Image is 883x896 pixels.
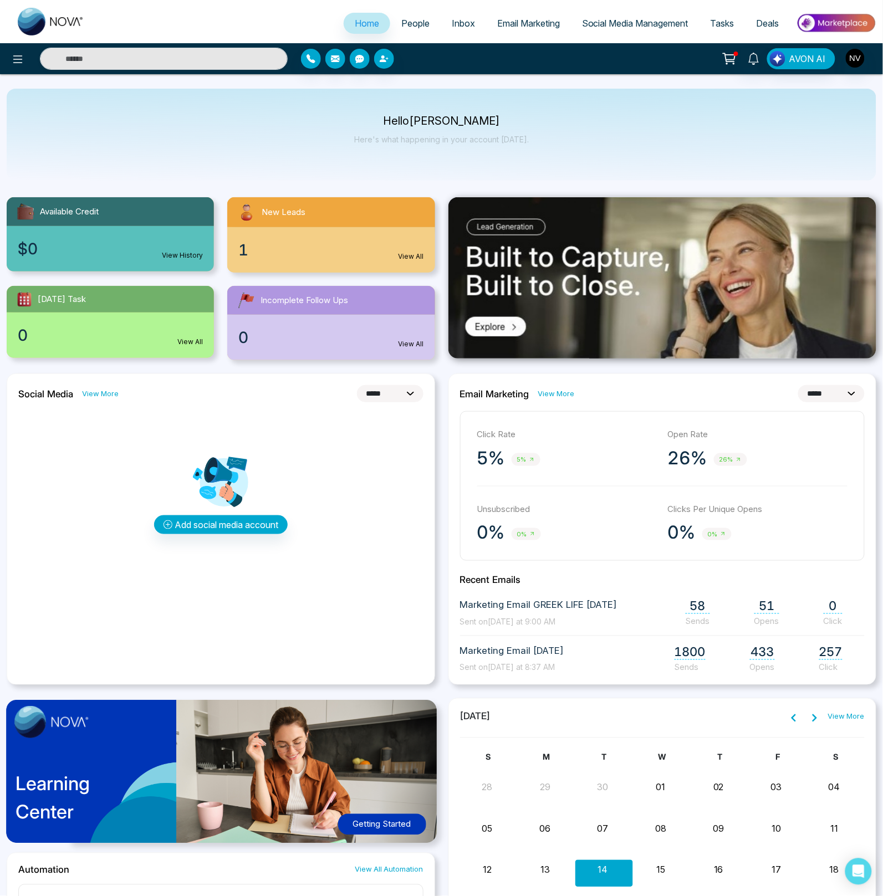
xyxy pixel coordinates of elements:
a: Inbox [441,13,486,34]
a: View More [82,388,119,399]
a: Tasks [700,13,746,34]
button: 09 [713,822,724,836]
h2: Email Marketing [460,388,529,400]
button: 17 [772,863,781,877]
span: Email Marketing [497,18,560,29]
h2: Social Media [18,388,73,400]
img: availableCredit.svg [16,202,35,222]
span: Click [824,616,843,627]
img: newLeads.svg [236,202,257,223]
button: 05 [482,822,493,836]
span: 0 [18,324,28,347]
a: View All Automation [355,864,423,875]
a: View More [538,388,575,399]
span: S [834,752,839,762]
a: Deals [746,13,790,34]
img: followUps.svg [236,290,256,310]
button: 06 [540,822,551,836]
p: Here's what happening in your account [DATE]. [354,135,529,144]
span: People [401,18,430,29]
a: View All [399,252,424,262]
button: 16 [714,863,723,877]
p: Click Rate [477,428,657,441]
button: 10 [772,822,781,836]
span: 51 [754,599,779,614]
p: 0% [477,521,505,544]
button: 13 [540,863,550,877]
span: S [486,752,491,762]
button: 15 [656,863,665,877]
a: People [390,13,441,34]
span: Opens [750,662,775,673]
p: Learning Center [16,770,90,826]
button: 18 [830,863,839,877]
span: T [602,752,607,762]
span: Marketing Email GREEK LIFE [DATE] [460,598,617,613]
span: Available Credit [40,206,99,218]
span: F [776,752,780,762]
span: 1800 [675,645,706,660]
div: Open Intercom Messenger [845,858,872,885]
span: 0 [238,326,248,349]
button: 29 [540,781,550,794]
span: 257 [819,645,843,660]
a: LearningCenterGetting Started [7,698,435,853]
p: 26% [668,447,707,469]
span: AVON AI [789,52,826,65]
img: Analytics png [193,454,248,510]
button: 08 [655,822,666,836]
h2: Automation [18,864,69,875]
button: 03 [771,781,782,794]
span: 0 [824,599,843,614]
span: Tasks [711,18,734,29]
a: Home [344,13,390,34]
img: User Avatar [846,49,865,68]
span: Home [355,18,379,29]
button: 01 [656,781,666,794]
img: Nova CRM Logo [18,8,84,35]
p: Clicks Per Unique Opens [668,503,848,516]
span: 0% [702,528,732,541]
a: New Leads1View All [221,197,441,273]
span: M [543,752,550,762]
h2: Recent Emails [460,574,865,585]
span: Sent on [DATE] at 8:37 AM [460,663,555,672]
button: Add social media account [154,515,288,534]
span: Social Media Management [582,18,688,29]
span: Sends [686,616,710,627]
p: 0% [668,521,696,544]
span: 26% [714,453,747,466]
span: Click [819,662,843,673]
button: 30 [598,781,609,794]
p: 5% [477,447,505,469]
span: 0% [512,528,541,541]
button: 02 [713,781,724,794]
a: Incomplete Follow Ups0View All [221,286,441,360]
button: 12 [483,863,492,877]
a: View More [828,711,865,723]
img: . [448,197,877,359]
span: Inbox [452,18,475,29]
span: T [718,752,723,762]
span: New Leads [262,206,305,219]
span: 433 [750,645,775,660]
span: Sent on [DATE] at 9:00 AM [460,617,556,627]
button: 07 [598,822,609,836]
p: Open Rate [668,428,848,441]
a: View All [399,339,424,349]
span: Incomplete Follow Ups [261,294,348,307]
button: 04 [829,781,840,794]
button: 14 [598,863,608,877]
span: W [659,752,666,762]
a: Email Marketing [486,13,571,34]
img: home-learning-center.png [1,694,450,857]
img: Market-place.gif [796,11,876,35]
span: [DATE] Task [38,293,86,306]
span: Opens [754,616,779,627]
a: Social Media Management [571,13,700,34]
a: View History [162,250,203,260]
span: 58 [686,599,710,614]
span: 1 [238,238,248,262]
span: Sends [675,662,706,673]
button: AVON AI [767,48,835,69]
